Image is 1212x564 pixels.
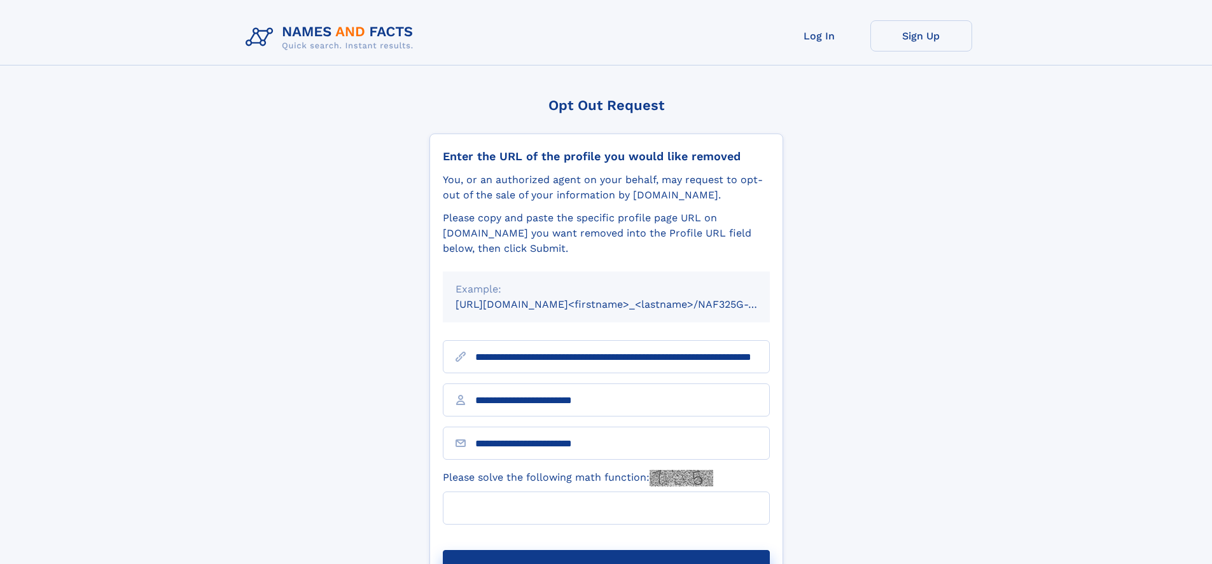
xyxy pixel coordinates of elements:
div: Please copy and paste the specific profile page URL on [DOMAIN_NAME] you want removed into the Pr... [443,210,770,256]
div: You, or an authorized agent on your behalf, may request to opt-out of the sale of your informatio... [443,172,770,203]
small: [URL][DOMAIN_NAME]<firstname>_<lastname>/NAF325G-xxxxxxxx [456,298,794,310]
img: Logo Names and Facts [240,20,424,55]
div: Opt Out Request [429,97,783,113]
label: Please solve the following math function: [443,470,713,486]
div: Example: [456,282,757,297]
a: Sign Up [870,20,972,52]
a: Log In [769,20,870,52]
div: Enter the URL of the profile you would like removed [443,149,770,163]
